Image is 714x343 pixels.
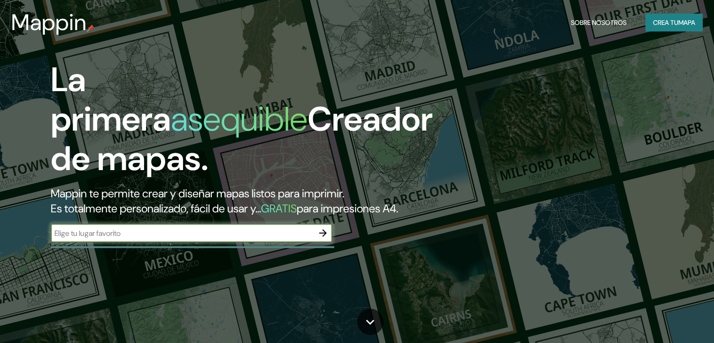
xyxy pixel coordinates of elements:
[171,97,307,141] font: asequible
[87,24,94,32] img: pin de mapeo
[297,201,398,216] font: para impresiones A4.
[51,201,261,216] font: Es totalmente personalizado, fácil de usar y...
[11,8,87,37] font: Mappin
[567,14,630,31] button: Sobre nosotros
[653,18,678,27] font: Crea tu
[645,14,703,31] button: Crea tumapa
[571,18,627,27] font: Sobre nosotros
[51,97,433,180] font: Creador de mapas.
[51,186,344,201] font: Mappin te permite crear y diseñar mapas listos para imprimir.
[51,228,314,239] input: Elige tu lugar favorito
[678,18,695,27] font: mapa
[51,58,171,141] font: La primera
[261,201,297,216] font: GRATIS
